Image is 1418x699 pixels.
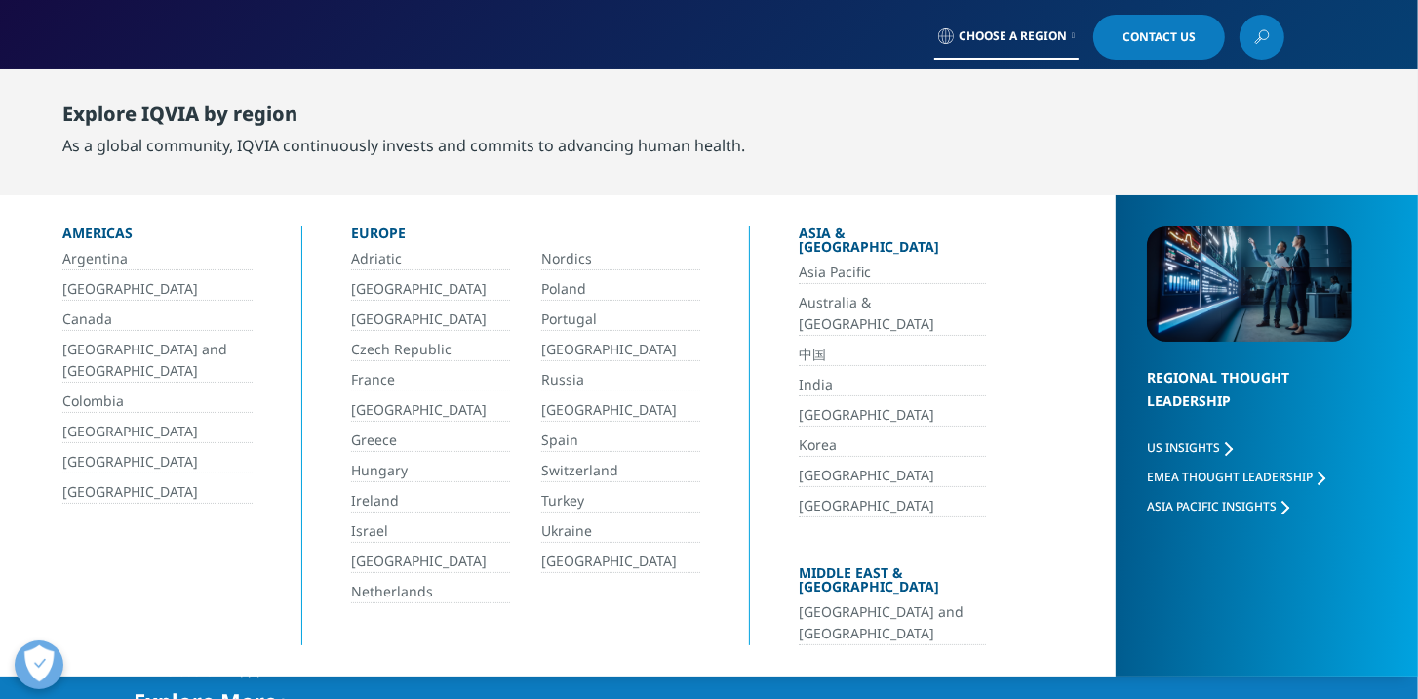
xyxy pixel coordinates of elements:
[351,551,510,573] a: [GEOGRAPHIC_DATA]
[62,134,745,157] div: As a global community, IQVIA continuously invests and commits to advancing human health.
[1147,498,1277,514] span: Asia Pacific Insights
[541,369,700,391] a: Russia
[351,248,510,270] a: Adriatic
[351,430,510,452] a: Greece
[15,640,63,689] button: Open Preferences
[1147,366,1352,437] div: Regional Thought Leadership
[1123,31,1196,43] span: Contact Us
[1147,439,1233,456] a: US Insights
[62,451,253,473] a: [GEOGRAPHIC_DATA]
[799,404,986,427] a: [GEOGRAPHIC_DATA]
[799,262,986,284] a: Asia Pacific
[62,226,253,248] div: Americas
[62,339,253,383] a: [GEOGRAPHIC_DATA] and [GEOGRAPHIC_DATA]
[541,248,700,270] a: Nordics
[1147,469,1325,485] a: EMEA Thought Leadership
[799,465,986,487] a: [GEOGRAPHIC_DATA]
[541,308,700,331] a: Portugal
[297,68,1284,160] nav: Primary
[799,226,986,262] div: Asia & [GEOGRAPHIC_DATA]
[799,374,986,396] a: India
[62,391,253,413] a: Colombia
[62,278,253,301] a: [GEOGRAPHIC_DATA]
[541,490,700,513] a: Turkey
[1093,15,1225,60] a: Contact Us
[351,460,510,482] a: Hungary
[799,434,986,457] a: Korea
[351,278,510,301] a: [GEOGRAPHIC_DATA]
[351,226,700,248] div: Europe
[799,601,986,645] a: [GEOGRAPHIC_DATA] and [GEOGRAPHIC_DATA]
[62,421,253,443] a: [GEOGRAPHIC_DATA]
[541,339,700,361] a: [GEOGRAPHIC_DATA]
[1147,469,1313,485] span: EMEA Thought Leadership
[541,460,700,482] a: Switzerland
[799,495,986,517] a: [GEOGRAPHIC_DATA]
[541,399,700,422] a: [GEOGRAPHIC_DATA]
[62,103,745,134] div: Explore IQVIA by region
[62,308,253,331] a: Canada
[541,430,700,452] a: Spain
[351,490,510,513] a: Ireland
[799,292,986,336] a: Australia & [GEOGRAPHIC_DATA]
[799,344,986,366] a: 中国
[541,551,700,573] a: [GEOGRAPHIC_DATA]
[351,339,510,361] a: Czech Republic
[799,566,986,601] div: Middle East & [GEOGRAPHIC_DATA]
[351,581,510,603] a: Netherlands
[351,369,510,391] a: France
[959,28,1067,44] span: Choose a Region
[351,308,510,331] a: [GEOGRAPHIC_DATA]
[1147,439,1220,456] span: US Insights
[351,520,510,543] a: Israel
[351,399,510,422] a: [GEOGRAPHIC_DATA]
[1147,226,1352,342] img: 2093_analyzing-data-using-big-screen-display-and-laptop.png
[62,481,253,504] a: [GEOGRAPHIC_DATA]
[541,520,700,543] a: Ukraine
[62,248,253,270] a: Argentina
[1147,498,1289,514] a: Asia Pacific Insights
[541,278,700,301] a: Poland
